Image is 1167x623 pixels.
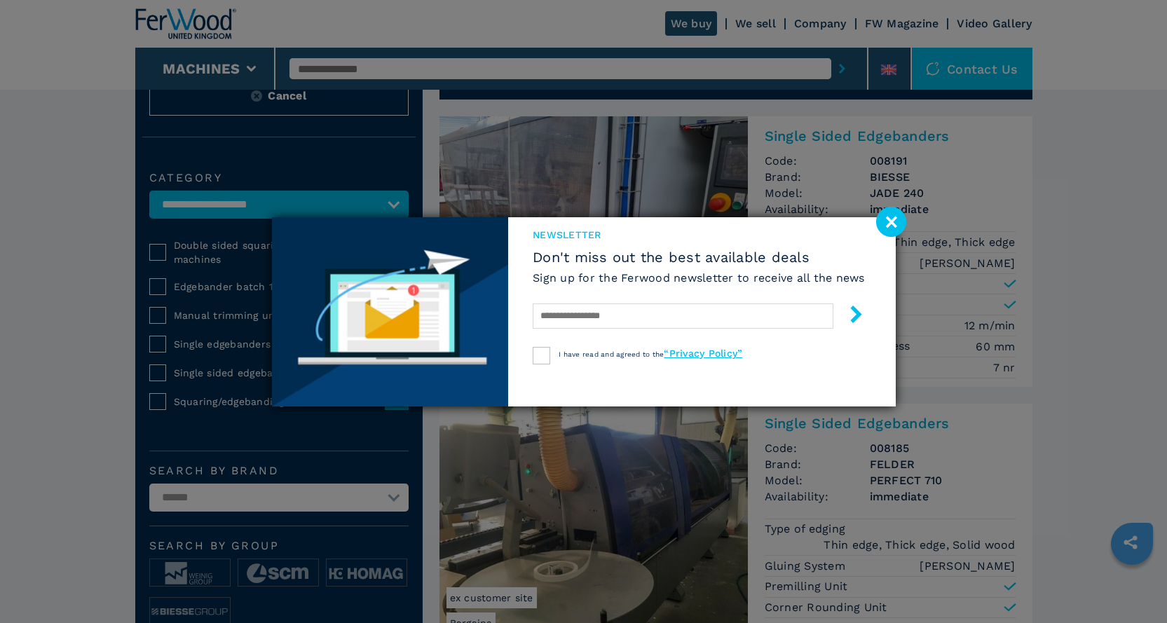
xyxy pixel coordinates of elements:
span: newsletter [533,228,865,242]
h6: Sign up for the Ferwood newsletter to receive all the news [533,270,865,286]
span: Don't miss out the best available deals [533,249,865,266]
a: “Privacy Policy” [664,348,742,359]
button: submit-button [833,300,865,333]
img: Newsletter image [272,217,509,406]
span: I have read and agreed to the [559,350,742,358]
